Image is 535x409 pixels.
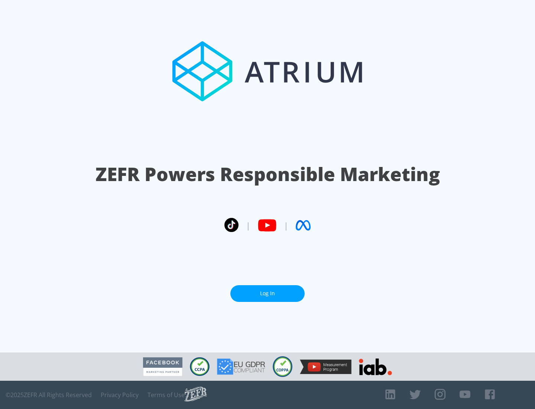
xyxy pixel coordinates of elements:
a: Terms of Use [147,391,185,399]
img: YouTube Measurement Program [300,360,351,374]
span: | [246,220,250,231]
img: IAB [359,358,392,375]
img: GDPR Compliant [217,358,265,375]
a: Log In [230,285,305,302]
span: | [284,220,288,231]
img: Facebook Marketing Partner [143,357,182,376]
span: © 2025 ZEFR All Rights Reserved [6,391,92,399]
h1: ZEFR Powers Responsible Marketing [95,161,440,187]
img: COPPA Compliant [273,356,292,377]
a: Privacy Policy [101,391,139,399]
img: CCPA Compliant [190,357,210,376]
